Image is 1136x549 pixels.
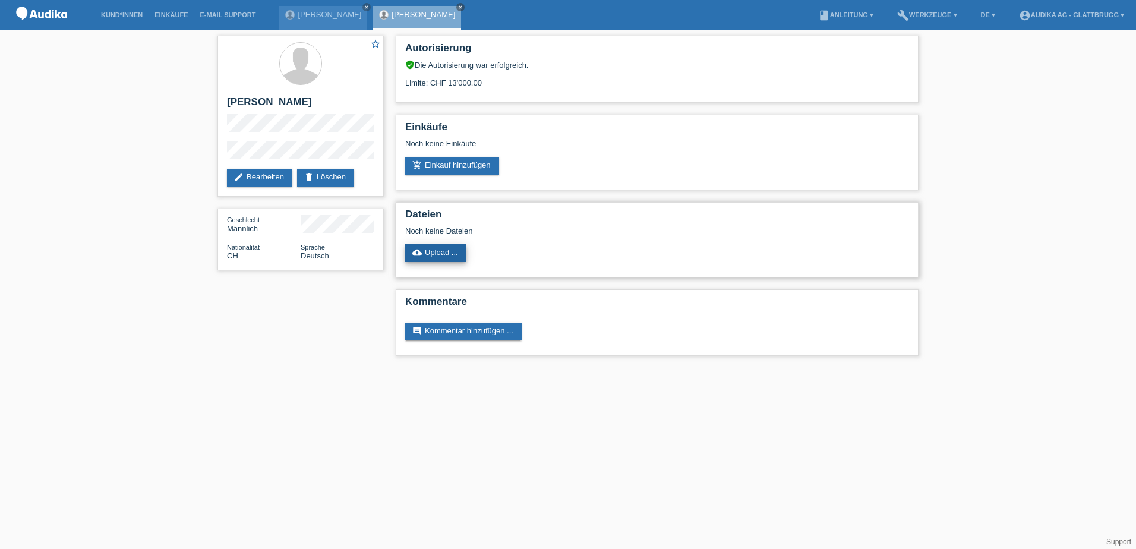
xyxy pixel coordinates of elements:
[891,11,963,18] a: buildWerkzeuge ▾
[818,10,830,21] i: book
[405,244,466,262] a: cloud_uploadUpload ...
[12,23,71,32] a: POS — MF Group
[362,3,371,11] a: close
[364,4,370,10] i: close
[1106,538,1131,546] a: Support
[298,10,361,19] a: [PERSON_NAME]
[227,251,238,260] span: Schweiz
[405,60,909,70] div: Die Autorisierung war erfolgreich.
[301,244,325,251] span: Sprache
[412,160,422,170] i: add_shopping_cart
[95,11,149,18] a: Kund*innen
[405,296,909,314] h2: Kommentare
[405,323,522,340] a: commentKommentar hinzufügen ...
[297,169,354,187] a: deleteLöschen
[392,10,455,19] a: [PERSON_NAME]
[227,169,292,187] a: editBearbeiten
[1019,10,1031,21] i: account_circle
[227,215,301,233] div: Männlich
[227,96,374,114] h2: [PERSON_NAME]
[370,39,381,49] i: star_border
[412,248,422,257] i: cloud_upload
[897,10,909,21] i: build
[405,42,909,60] h2: Autorisierung
[301,251,329,260] span: Deutsch
[812,11,879,18] a: bookAnleitung ▾
[227,216,260,223] span: Geschlecht
[457,4,463,10] i: close
[405,226,768,235] div: Noch keine Dateien
[405,157,499,175] a: add_shopping_cartEinkauf hinzufügen
[456,3,465,11] a: close
[405,70,909,87] div: Limite: CHF 13'000.00
[405,139,909,157] div: Noch keine Einkäufe
[149,11,194,18] a: Einkäufe
[194,11,262,18] a: E-Mail Support
[227,244,260,251] span: Nationalität
[405,60,415,70] i: verified_user
[370,39,381,51] a: star_border
[975,11,1001,18] a: DE ▾
[1013,11,1130,18] a: account_circleAudika AG - Glattbrugg ▾
[405,121,909,139] h2: Einkäufe
[405,209,909,226] h2: Dateien
[304,172,314,182] i: delete
[412,326,422,336] i: comment
[234,172,244,182] i: edit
